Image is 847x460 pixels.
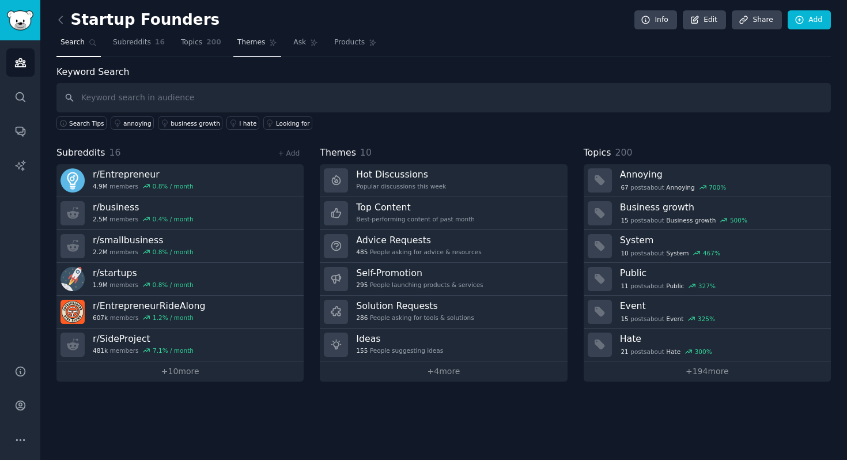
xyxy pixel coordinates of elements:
span: Topics [181,37,202,48]
a: business growth [158,116,222,130]
h3: Top Content [356,201,475,213]
img: GummySearch logo [7,10,33,31]
div: 0.8 % / month [153,281,194,289]
div: post s about [620,215,748,225]
div: People launching products & services [356,281,483,289]
span: 21 [621,348,628,356]
a: + Add [278,149,300,157]
div: 300 % [695,348,712,356]
h3: r/ startups [93,267,194,279]
div: 467 % [703,249,720,257]
a: Products [330,33,381,57]
span: 485 [356,248,368,256]
h3: System [620,234,823,246]
a: r/startups1.9Mmembers0.8% / month [56,263,304,296]
span: Business growth [666,216,716,224]
div: People asking for advice & resources [356,248,481,256]
h3: r/ smallbusiness [93,234,194,246]
div: post s about [620,346,713,357]
div: Popular discussions this week [356,182,446,190]
h3: Annoying [620,168,823,180]
div: members [93,182,194,190]
a: Topics200 [177,33,225,57]
h3: r/ Entrepreneur [93,168,194,180]
a: Business growth15postsaboutBusiness growth500% [584,197,831,230]
img: startups [60,267,85,291]
span: 295 [356,281,368,289]
a: +194more [584,361,831,382]
a: Advice Requests485People asking for advice & resources [320,230,567,263]
span: System [666,249,689,257]
span: 11 [621,282,628,290]
a: Search [56,33,101,57]
input: Keyword search in audience [56,83,831,112]
a: Add [788,10,831,30]
a: Ask [289,33,322,57]
div: members [93,281,194,289]
a: Subreddits16 [109,33,169,57]
div: members [93,248,194,256]
span: 155 [356,346,368,355]
h3: Hot Discussions [356,168,446,180]
a: Annoying67postsaboutAnnoying700% [584,164,831,197]
span: 481k [93,346,108,355]
span: 2.5M [93,215,108,223]
a: Self-Promotion295People launching products & services [320,263,567,296]
div: members [93,314,205,322]
a: +4more [320,361,567,382]
div: 7.1 % / month [153,346,194,355]
h3: Solution Requests [356,300,474,312]
a: Themes [233,33,282,57]
a: Hot DiscussionsPopular discussions this week [320,164,567,197]
div: post s about [620,182,727,193]
span: Topics [584,146,611,160]
span: 607k [93,314,108,322]
span: 15 [621,315,628,323]
h3: Public [620,267,823,279]
a: +10more [56,361,304,382]
a: Ideas155People suggesting ideas [320,329,567,361]
span: 10 [621,249,628,257]
div: members [93,215,194,223]
h3: Hate [620,333,823,345]
span: 1.9M [93,281,108,289]
div: 0.8 % / month [153,248,194,256]
span: Annoying [666,183,694,191]
h3: r/ business [93,201,194,213]
div: 0.8 % / month [153,182,194,190]
span: Search Tips [69,119,104,127]
span: 200 [615,147,632,158]
span: 16 [155,37,165,48]
span: Products [334,37,365,48]
div: People suggesting ideas [356,346,443,355]
a: r/SideProject481kmembers7.1% / month [56,329,304,361]
div: business growth [171,119,220,127]
a: r/business2.5Mmembers0.4% / month [56,197,304,230]
span: 15 [621,216,628,224]
a: r/EntrepreneurRideAlong607kmembers1.2% / month [56,296,304,329]
button: Search Tips [56,116,107,130]
h3: r/ EntrepreneurRideAlong [93,300,205,312]
span: Subreddits [56,146,105,160]
img: Entrepreneur [60,168,85,193]
h2: Startup Founders [56,11,220,29]
div: members [93,346,194,355]
div: 0.4 % / month [153,215,194,223]
a: Top ContentBest-performing content of past month [320,197,567,230]
span: Themes [237,37,266,48]
div: post s about [620,248,721,258]
a: Hate21postsaboutHate300% [584,329,831,361]
a: Share [732,10,781,30]
span: 2.2M [93,248,108,256]
div: People asking for tools & solutions [356,314,474,322]
span: 4.9M [93,182,108,190]
h3: Business growth [620,201,823,213]
a: Looking for [263,116,312,130]
div: 325 % [698,315,715,323]
span: 16 [109,147,121,158]
a: System10postsaboutSystem467% [584,230,831,263]
div: Looking for [276,119,310,127]
div: 500 % [730,216,747,224]
div: 700 % [709,183,726,191]
span: Ask [293,37,306,48]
